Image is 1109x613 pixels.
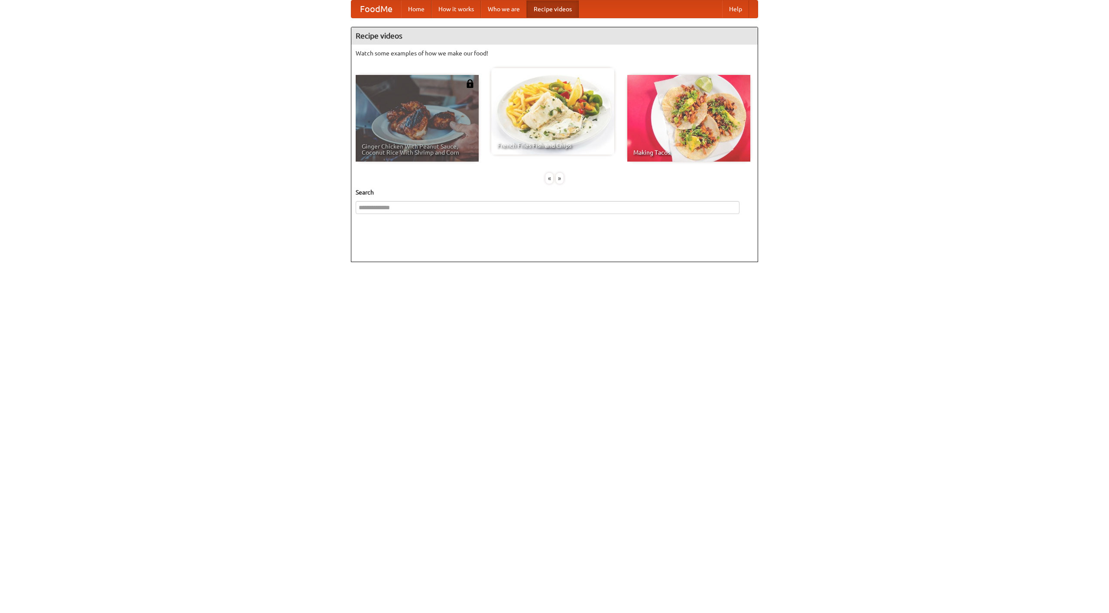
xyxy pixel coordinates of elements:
div: « [545,173,553,184]
p: Watch some examples of how we make our food! [356,49,753,58]
span: French Fries Fish and Chips [497,143,608,149]
a: Recipe videos [527,0,579,18]
a: FoodMe [351,0,401,18]
div: » [556,173,564,184]
span: Making Tacos [633,149,744,156]
a: French Fries Fish and Chips [491,68,614,155]
a: Help [722,0,749,18]
a: Who we are [481,0,527,18]
a: Home [401,0,431,18]
h5: Search [356,188,753,197]
h4: Recipe videos [351,27,758,45]
a: How it works [431,0,481,18]
a: Making Tacos [627,75,750,162]
img: 483408.png [466,79,474,88]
